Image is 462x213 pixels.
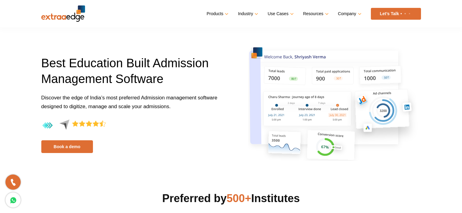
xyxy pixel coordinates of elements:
h2: Preferred by Institutes [41,191,421,206]
h1: Best Education Built Admission Management Software [41,55,227,93]
a: Resources [303,9,327,18]
a: Products [207,9,227,18]
img: Admission CRM [248,47,421,161]
a: Book a demo [41,140,93,153]
span: 500+ [227,192,251,205]
a: Use Cases [268,9,292,18]
img: rating-by-customers [41,119,106,132]
a: Industry [238,9,257,18]
a: Company [338,9,360,18]
span: Discover the edge of India’s most preferred Admission management software designed to digitize, m... [41,95,217,109]
a: Let’s Talk [371,8,421,20]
